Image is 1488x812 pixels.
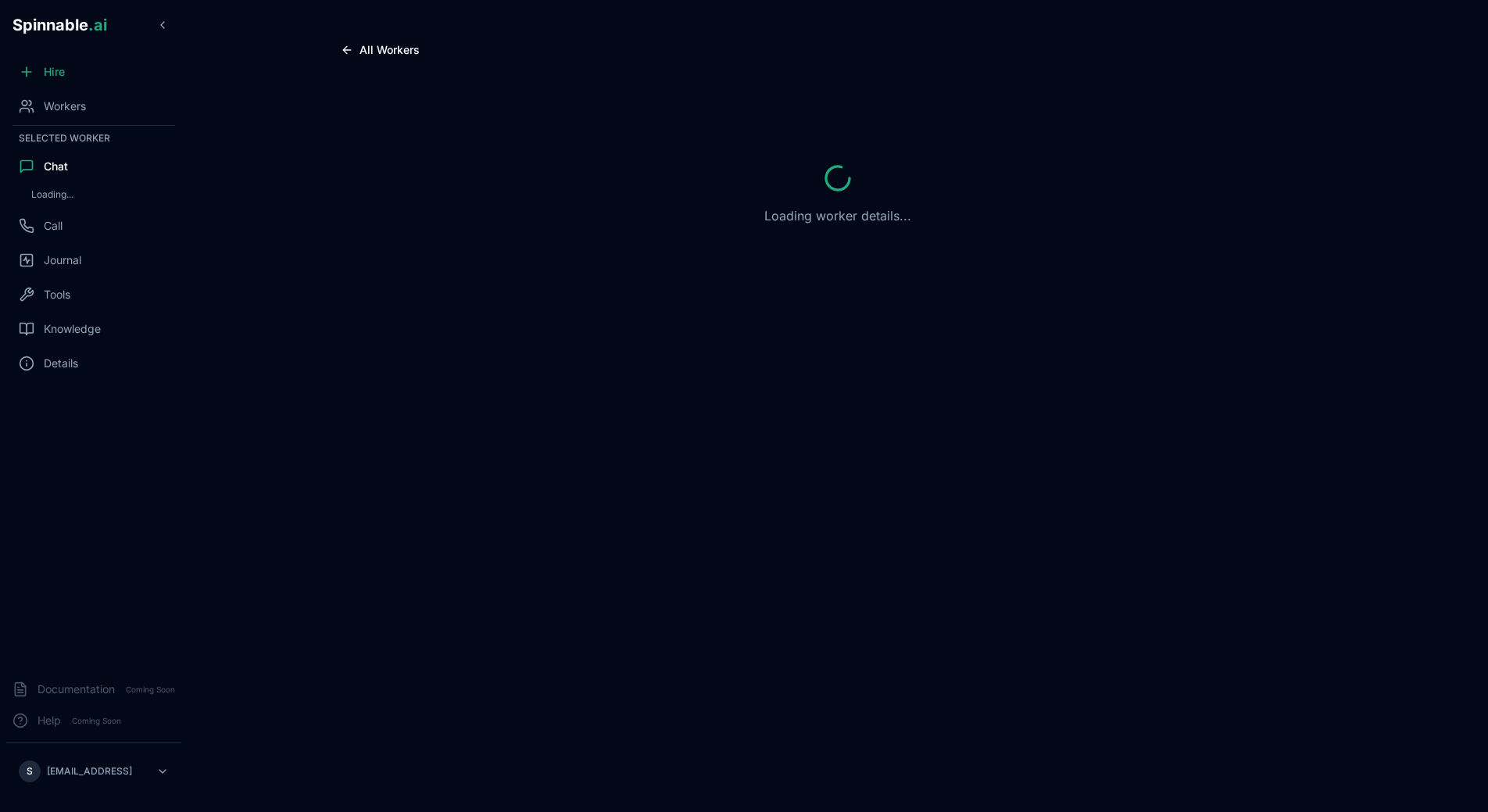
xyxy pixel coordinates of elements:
span: Details [44,356,78,371]
span: Hire [44,64,65,80]
span: Help [38,713,61,728]
span: Tools [44,287,70,302]
span: Knowledge [44,321,101,337]
p: [EMAIL_ADDRESS] [47,765,132,778]
span: Coming Soon [67,714,126,728]
span: Chat [44,159,68,174]
span: Workers [44,98,86,114]
span: Documentation [38,681,115,697]
span: S [27,765,33,778]
p: Loading worker details... [764,206,911,225]
span: Coming Soon [121,682,180,697]
div: Loading... [25,185,175,204]
span: Spinnable [13,16,107,34]
span: Call [44,218,63,234]
button: S[EMAIL_ADDRESS] [13,756,175,787]
button: All Workers [328,38,432,63]
span: Journal [44,252,81,268]
span: .ai [88,16,107,34]
div: Selected Worker [6,129,181,148]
